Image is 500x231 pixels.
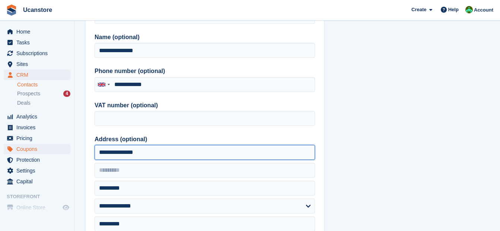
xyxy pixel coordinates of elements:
[16,48,61,58] span: Subscriptions
[4,59,70,69] a: menu
[17,81,70,88] a: Contacts
[4,155,70,165] a: menu
[4,70,70,80] a: menu
[16,165,61,176] span: Settings
[16,155,61,165] span: Protection
[17,90,70,98] a: Prospects 4
[7,193,74,200] span: Storefront
[4,37,70,48] a: menu
[95,101,315,110] label: VAT number (optional)
[4,133,70,143] a: menu
[95,33,315,42] label: Name (optional)
[4,122,70,133] a: menu
[6,4,17,16] img: stora-icon-8386f47178a22dfd0bd8f6a31ec36ba5ce8667c1dd55bd0f319d3a0aa187defe.svg
[16,59,61,69] span: Sites
[61,203,70,212] a: Preview store
[16,111,61,122] span: Analytics
[16,202,61,213] span: Online Store
[63,91,70,97] div: 4
[4,176,70,187] a: menu
[465,6,473,13] img: Leanne Tythcott
[95,135,315,144] label: Address (optional)
[16,176,61,187] span: Capital
[16,26,61,37] span: Home
[4,144,70,154] a: menu
[16,37,61,48] span: Tasks
[17,99,70,107] a: Deals
[16,133,61,143] span: Pricing
[448,6,459,13] span: Help
[17,90,40,97] span: Prospects
[411,6,426,13] span: Create
[474,6,493,14] span: Account
[16,122,61,133] span: Invoices
[16,70,61,80] span: CRM
[4,26,70,37] a: menu
[4,202,70,213] a: menu
[4,48,70,58] a: menu
[20,4,55,16] a: Ucanstore
[4,165,70,176] a: menu
[17,99,31,107] span: Deals
[16,144,61,154] span: Coupons
[95,77,112,92] div: United Kingdom: +44
[4,111,70,122] a: menu
[95,67,315,76] label: Phone number (optional)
